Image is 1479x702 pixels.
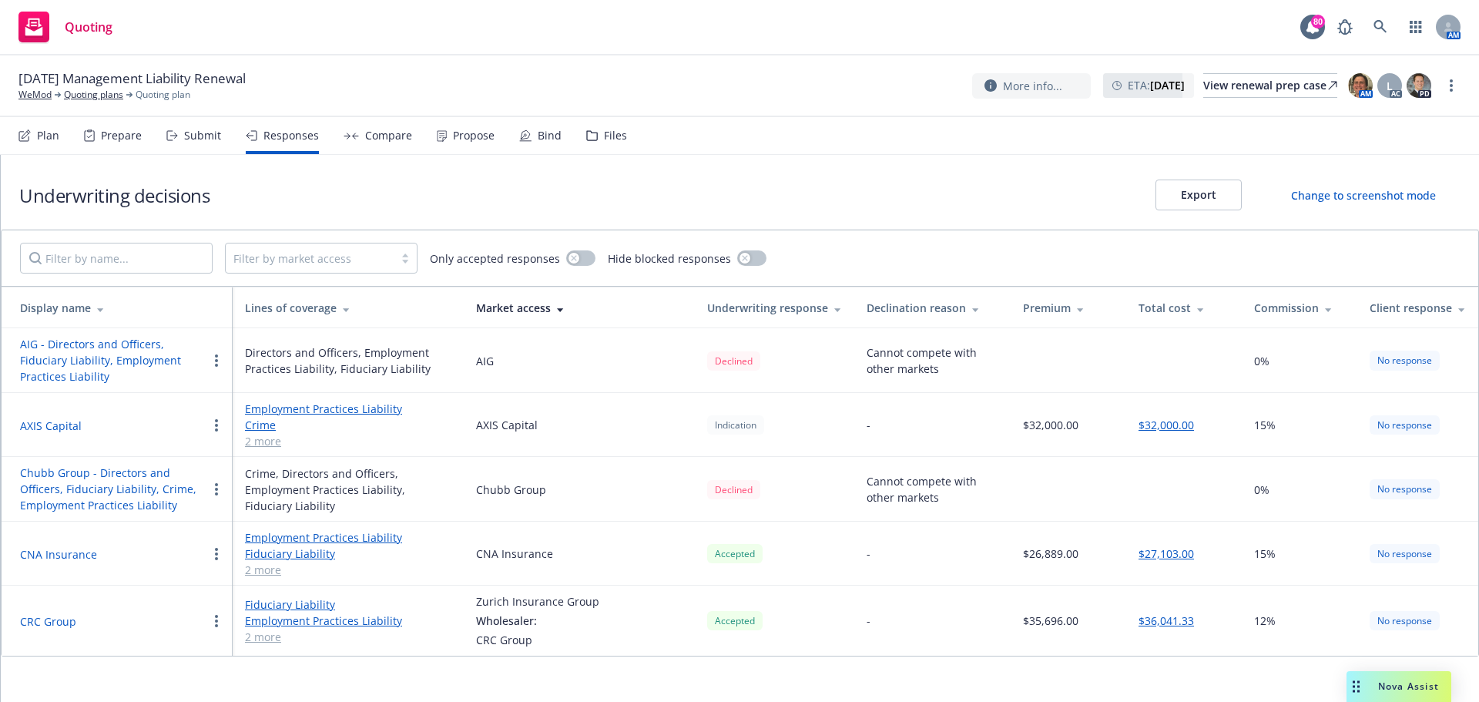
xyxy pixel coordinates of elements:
[1139,417,1194,433] button: $32,000.00
[867,417,870,433] div: -
[1254,546,1276,562] span: 15%
[1378,680,1439,693] span: Nova Assist
[1139,300,1229,316] div: Total cost
[707,479,760,499] span: Declined
[867,546,870,562] div: -
[1254,417,1276,433] span: 15%
[1254,613,1276,629] span: 12%
[1370,611,1440,630] div: No response
[245,629,451,645] a: 2 more
[1203,73,1337,98] a: View renewal prep case
[430,250,560,267] span: Only accepted responses
[867,300,998,316] div: Declination reason
[707,351,760,371] span: Declined
[707,300,842,316] div: Underwriting response
[20,336,207,385] button: AIG - Directors and Officers, Fiduciary Liability, Employment Practices Liability
[972,73,1091,99] button: More info...
[1400,12,1431,42] a: Switch app
[245,613,451,629] a: Employment Practices Liability
[1203,74,1337,97] div: View renewal prep case
[1254,353,1269,369] span: 0%
[1370,479,1440,499] div: No response
[245,596,451,613] a: Fiduciary Liability
[1023,417,1078,433] div: $32,000.00
[1139,613,1194,629] button: $36,041.33
[20,465,207,513] button: Chubb Group - Directors and Officers, Fiduciary Liability, Crime, Employment Practices Liability
[707,351,760,371] div: Declined
[707,415,764,435] div: Indication
[1365,12,1396,42] a: Search
[1023,300,1114,316] div: Premium
[1370,544,1440,563] div: No response
[245,417,451,433] a: Crime
[365,129,412,142] div: Compare
[37,129,59,142] div: Plan
[604,129,627,142] div: Files
[476,613,599,629] div: Wholesaler:
[18,88,52,102] a: WeMod
[1291,187,1436,203] div: Change to screenshot mode
[453,129,495,142] div: Propose
[1023,546,1078,562] div: $26,889.00
[707,544,763,563] div: Accepted
[1442,76,1461,95] a: more
[20,546,97,563] button: CNA Insurance
[1155,180,1242,210] button: Export
[101,129,142,142] div: Prepare
[1370,415,1440,435] div: No response
[867,344,998,377] div: Cannot compete with other markets
[1311,15,1325,29] div: 80
[20,300,220,316] div: Display name
[19,183,210,208] h1: Underwriting decisions
[1370,351,1440,370] div: No response
[476,417,538,433] div: AXIS Capital
[867,613,870,629] div: -
[20,418,82,434] button: AXIS Capital
[20,613,76,630] button: CRC Group
[1254,482,1269,498] span: 0%
[1254,300,1345,316] div: Commission
[1348,73,1373,98] img: photo
[1023,613,1078,629] div: $35,696.00
[1139,546,1194,562] button: $27,103.00
[476,482,546,498] div: Chubb Group
[18,69,246,88] span: [DATE] Management Liability Renewal
[1370,300,1466,316] div: Client response
[245,344,451,377] div: Directors and Officers, Employment Practices Liability, Fiduciary Liability
[245,529,451,546] a: Employment Practices Liability
[1347,671,1366,702] div: Drag to move
[12,5,119,49] a: Quoting
[245,562,451,578] a: 2 more
[184,129,221,142] div: Submit
[476,353,494,369] div: AIG
[608,250,731,267] span: Hide blocked responses
[1387,78,1393,94] span: L
[476,593,599,610] div: Zurich Insurance Group
[245,433,451,449] a: 2 more
[867,473,998,506] div: Cannot compete with other markets
[1003,78,1062,94] span: More info...
[1330,12,1360,42] a: Report a Bug
[263,129,319,142] div: Responses
[136,88,190,102] span: Quoting plan
[64,88,123,102] a: Quoting plans
[1266,180,1461,210] button: Change to screenshot mode
[1407,73,1431,98] img: photo
[245,401,451,417] a: Employment Practices Liability
[245,546,451,562] a: Fiduciary Liability
[476,632,599,648] div: CRC Group
[20,243,213,274] input: Filter by name...
[1128,77,1185,93] span: ETA :
[707,480,760,499] div: Declined
[245,300,451,316] div: Lines of coverage
[476,546,553,562] div: CNA Insurance
[245,465,451,514] div: Crime, Directors and Officers, Employment Practices Liability, Fiduciary Liability
[1347,671,1451,702] button: Nova Assist
[1150,78,1185,92] strong: [DATE]
[476,300,682,316] div: Market access
[65,21,112,33] span: Quoting
[538,129,562,142] div: Bind
[707,611,763,630] div: Accepted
